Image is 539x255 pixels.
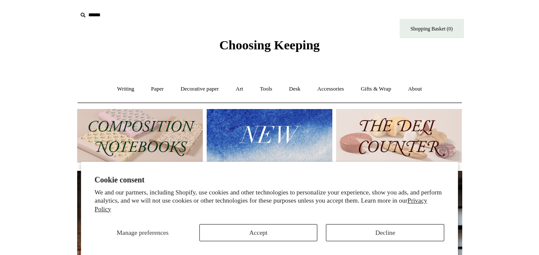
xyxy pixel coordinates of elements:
[353,78,399,100] a: Gifts & Wrap
[95,197,428,212] a: Privacy Policy
[219,45,319,51] a: Choosing Keeping
[77,109,203,163] img: 202302 Composition ledgers.jpg__PID:69722ee6-fa44-49dd-a067-31375e5d54ec
[228,78,251,100] a: Art
[326,224,444,241] button: Decline
[95,176,445,185] h2: Cookie consent
[219,38,319,52] span: Choosing Keeping
[400,19,464,38] a: Shopping Basket (0)
[336,109,462,163] img: The Deli Counter
[199,224,318,241] button: Accept
[173,78,226,100] a: Decorative paper
[143,78,172,100] a: Paper
[117,229,169,236] span: Manage preferences
[95,188,445,214] p: We and our partners, including Shopify, use cookies and other technologies to personalize your ex...
[400,78,430,100] a: About
[281,78,308,100] a: Desk
[95,224,191,241] button: Manage preferences
[310,78,352,100] a: Accessories
[207,109,332,163] img: New.jpg__PID:f73bdf93-380a-4a35-bcfe-7823039498e1
[109,78,142,100] a: Writing
[252,78,280,100] a: Tools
